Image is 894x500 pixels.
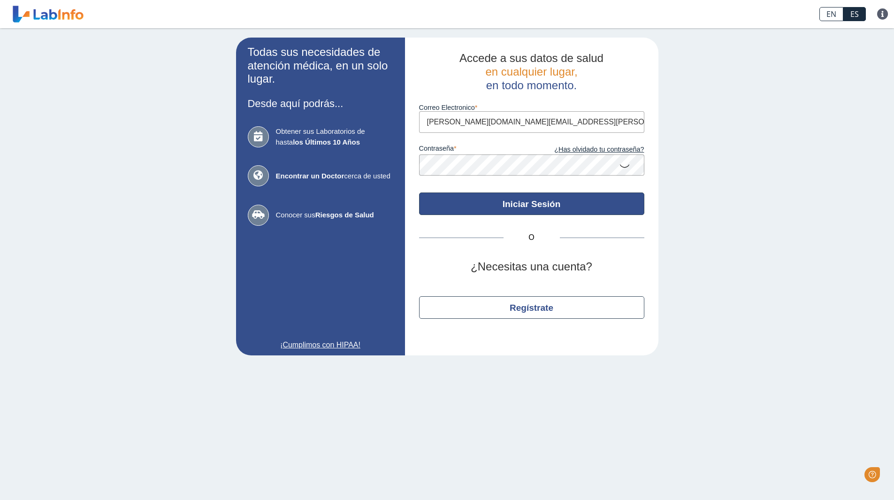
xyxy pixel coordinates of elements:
b: los Últimos 10 Años [293,138,360,146]
span: Accede a sus datos de salud [459,52,604,64]
span: en todo momento. [486,79,577,92]
b: Riesgos de Salud [315,211,374,219]
label: contraseña [419,145,532,155]
h2: ¿Necesitas una cuenta? [419,260,644,274]
label: Correo Electronico [419,104,644,111]
span: O [504,232,560,243]
span: cerca de usted [276,171,393,182]
a: ¡Cumplimos con HIPAA! [248,339,393,351]
iframe: Help widget launcher [810,463,884,490]
button: Regístrate [419,296,644,319]
span: Obtener sus Laboratorios de hasta [276,126,393,147]
span: en cualquier lugar, [485,65,577,78]
a: EN [819,7,843,21]
span: Conocer sus [276,210,393,221]
a: ¿Has olvidado tu contraseña? [532,145,644,155]
button: Iniciar Sesión [419,192,644,215]
b: Encontrar un Doctor [276,172,344,180]
h2: Todas sus necesidades de atención médica, en un solo lugar. [248,46,393,86]
a: ES [843,7,866,21]
h3: Desde aquí podrás... [248,98,393,109]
